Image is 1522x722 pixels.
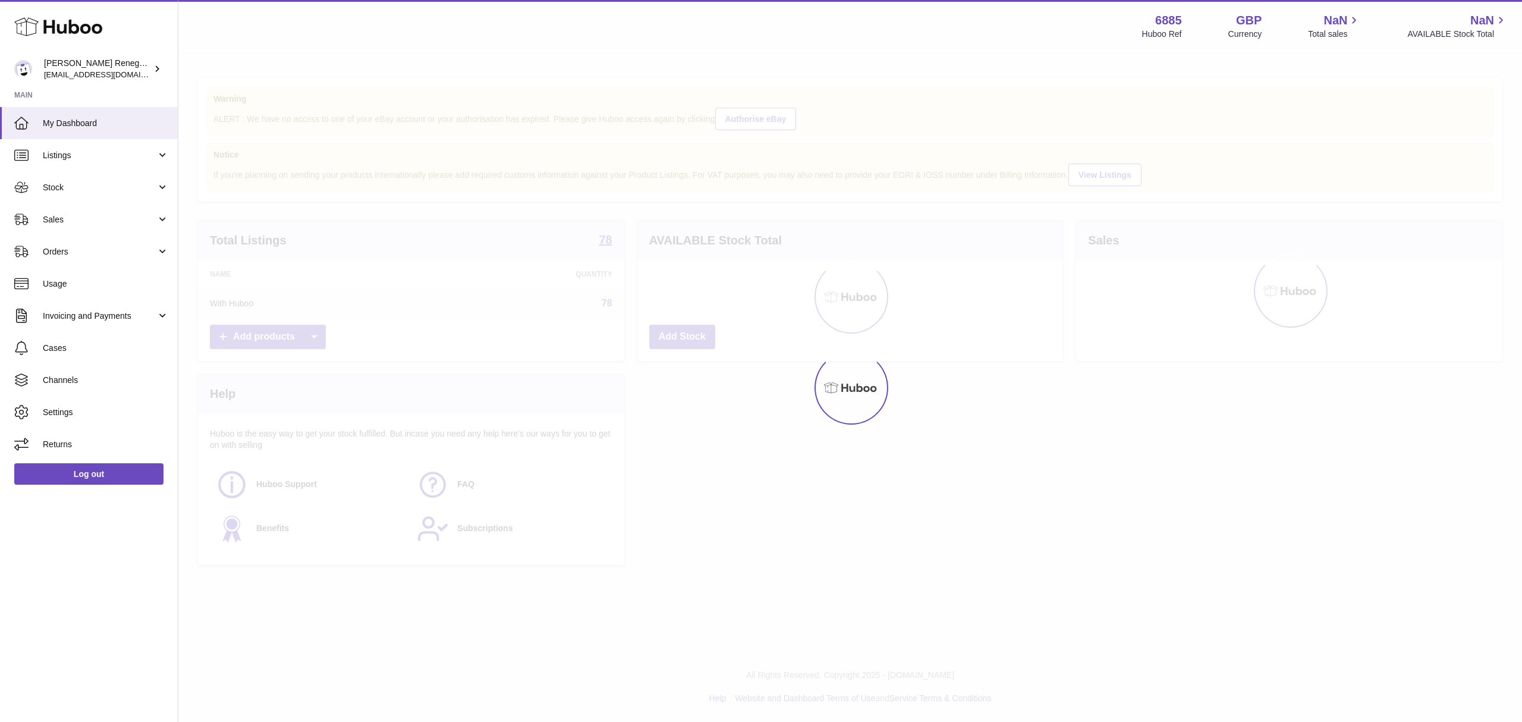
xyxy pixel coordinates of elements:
[1407,12,1508,40] a: NaN AVAILABLE Stock Total
[1407,29,1508,40] span: AVAILABLE Stock Total
[43,182,156,193] span: Stock
[43,343,169,354] span: Cases
[43,407,169,418] span: Settings
[43,439,169,450] span: Returns
[14,463,163,485] a: Log out
[43,118,169,129] span: My Dashboard
[1308,29,1361,40] span: Total sales
[1323,12,1347,29] span: NaN
[1228,29,1262,40] div: Currency
[1142,29,1182,40] div: Huboo Ref
[14,60,32,78] img: internalAdmin-6885@internal.huboo.com
[43,278,169,290] span: Usage
[44,70,175,79] span: [EMAIL_ADDRESS][DOMAIN_NAME]
[43,214,156,225] span: Sales
[43,375,169,386] span: Channels
[1155,12,1182,29] strong: 6885
[43,310,156,322] span: Invoicing and Payments
[1470,12,1494,29] span: NaN
[1308,12,1361,40] a: NaN Total sales
[43,150,156,161] span: Listings
[1236,12,1262,29] strong: GBP
[44,58,151,80] div: [PERSON_NAME] Renegade Productions -UK account
[43,246,156,258] span: Orders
